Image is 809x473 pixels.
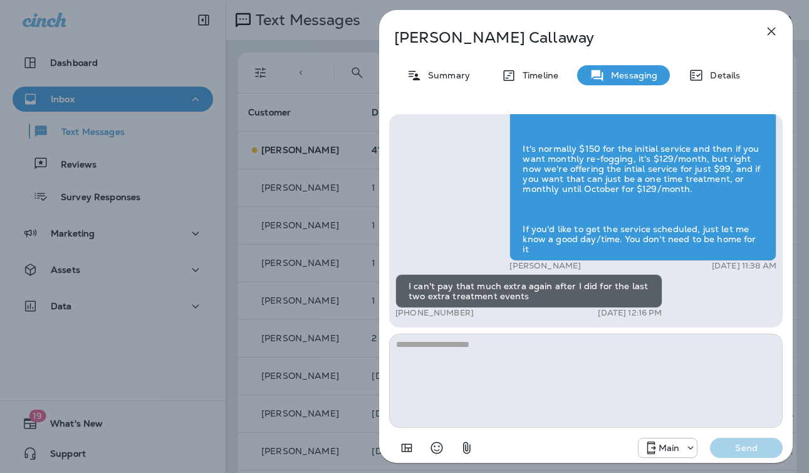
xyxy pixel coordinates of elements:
[516,70,558,80] p: Timeline
[422,70,470,80] p: Summary
[509,6,776,261] div: It is a separate service. As far as what the service entails, we will fog the foliage around the ...
[639,440,697,455] div: +1 (817) 482-3792
[659,443,680,453] p: Main
[598,308,662,318] p: [DATE] 12:16 PM
[395,308,474,318] p: [PHONE_NUMBER]
[424,435,449,460] button: Select an emoji
[509,261,581,271] p: [PERSON_NAME]
[712,261,776,271] p: [DATE] 11:38 AM
[394,435,419,460] button: Add in a premade template
[395,274,662,308] div: I can't pay that much extra again after I did for the last two extra treatment events
[605,70,657,80] p: Messaging
[394,29,736,46] p: [PERSON_NAME] Callaway
[704,70,740,80] p: Details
